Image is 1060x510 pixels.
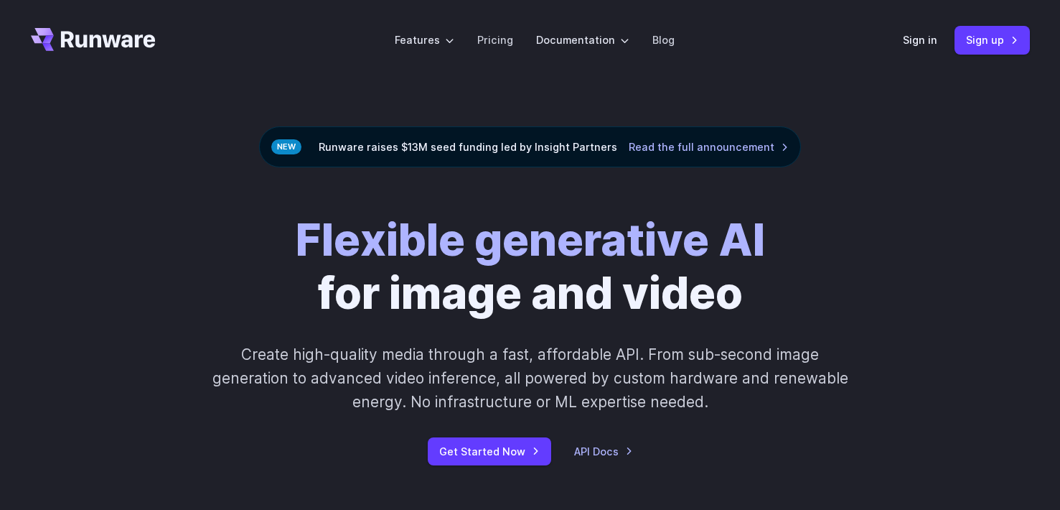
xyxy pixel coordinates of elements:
[536,32,629,48] label: Documentation
[31,28,156,51] a: Go to /
[477,32,513,48] a: Pricing
[629,139,789,155] a: Read the full announcement
[574,443,633,460] a: API Docs
[428,437,551,465] a: Get Started Now
[296,213,765,266] strong: Flexible generative AI
[903,32,937,48] a: Sign in
[955,26,1030,54] a: Sign up
[259,126,801,167] div: Runware raises $13M seed funding led by Insight Partners
[210,343,850,414] p: Create high-quality media through a fast, affordable API. From sub-second image generation to adv...
[652,32,675,48] a: Blog
[296,213,765,320] h1: for image and video
[395,32,454,48] label: Features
